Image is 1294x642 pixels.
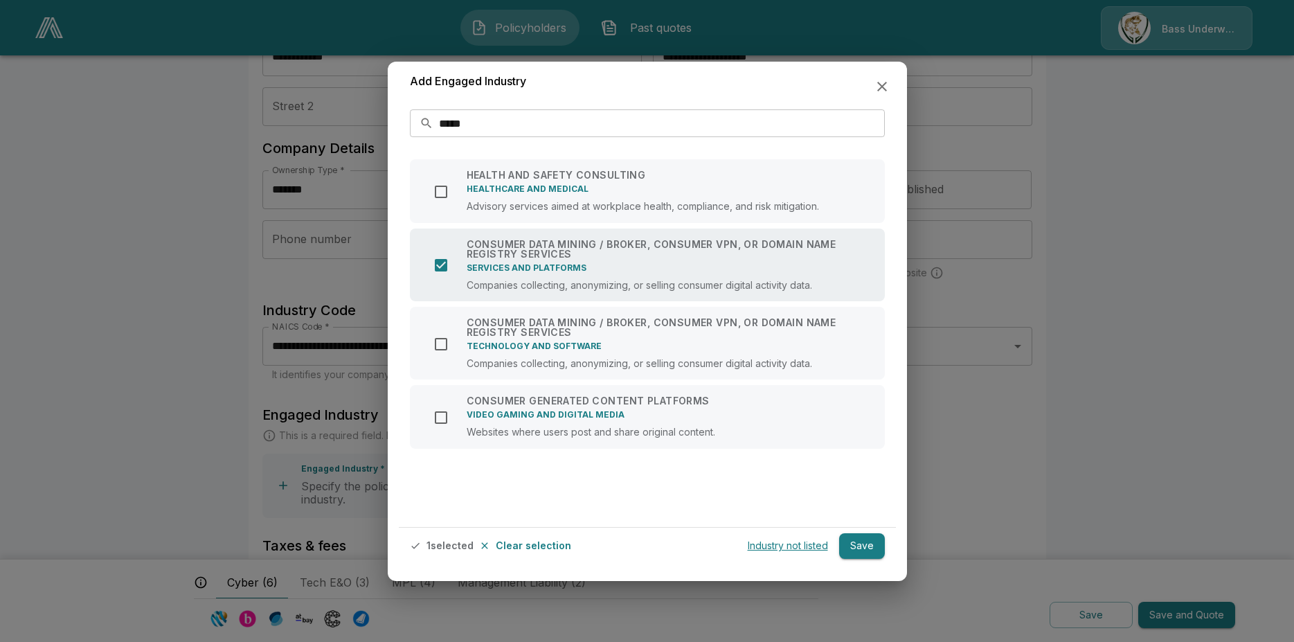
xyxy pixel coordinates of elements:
[467,280,868,290] p: Companies collecting, anonymizing, or selling consumer digital activity data.
[467,340,868,353] p: TECHNOLOGY AND SOFTWARE
[748,541,828,551] p: Industry not listed
[467,170,819,180] p: HEALTH AND SAFETY CONSULTING
[839,533,885,559] button: Save
[467,201,819,211] p: Advisory services aimed at workplace health, compliance, and risk mitigation.
[496,541,571,551] p: Clear selection
[410,73,526,91] h6: Add Engaged Industry
[467,262,868,274] p: SERVICES AND PLATFORMS
[467,396,715,406] p: CONSUMER GENERATED CONTENT PLATFORMS
[426,541,474,551] p: 1 selected
[467,183,819,195] p: HEALTHCARE AND MEDICAL
[467,358,868,368] p: Companies collecting, anonymizing, or selling consumer digital activity data.
[467,240,868,259] p: CONSUMER DATA MINING / BROKER, CONSUMER VPN, OR DOMAIN NAME REGISTRY SERVICES
[467,318,868,337] p: CONSUMER DATA MINING / BROKER, CONSUMER VPN, OR DOMAIN NAME REGISTRY SERVICES
[467,409,715,421] p: VIDEO GAMING AND DIGITAL MEDIA
[467,427,715,437] p: Websites where users post and share original content.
